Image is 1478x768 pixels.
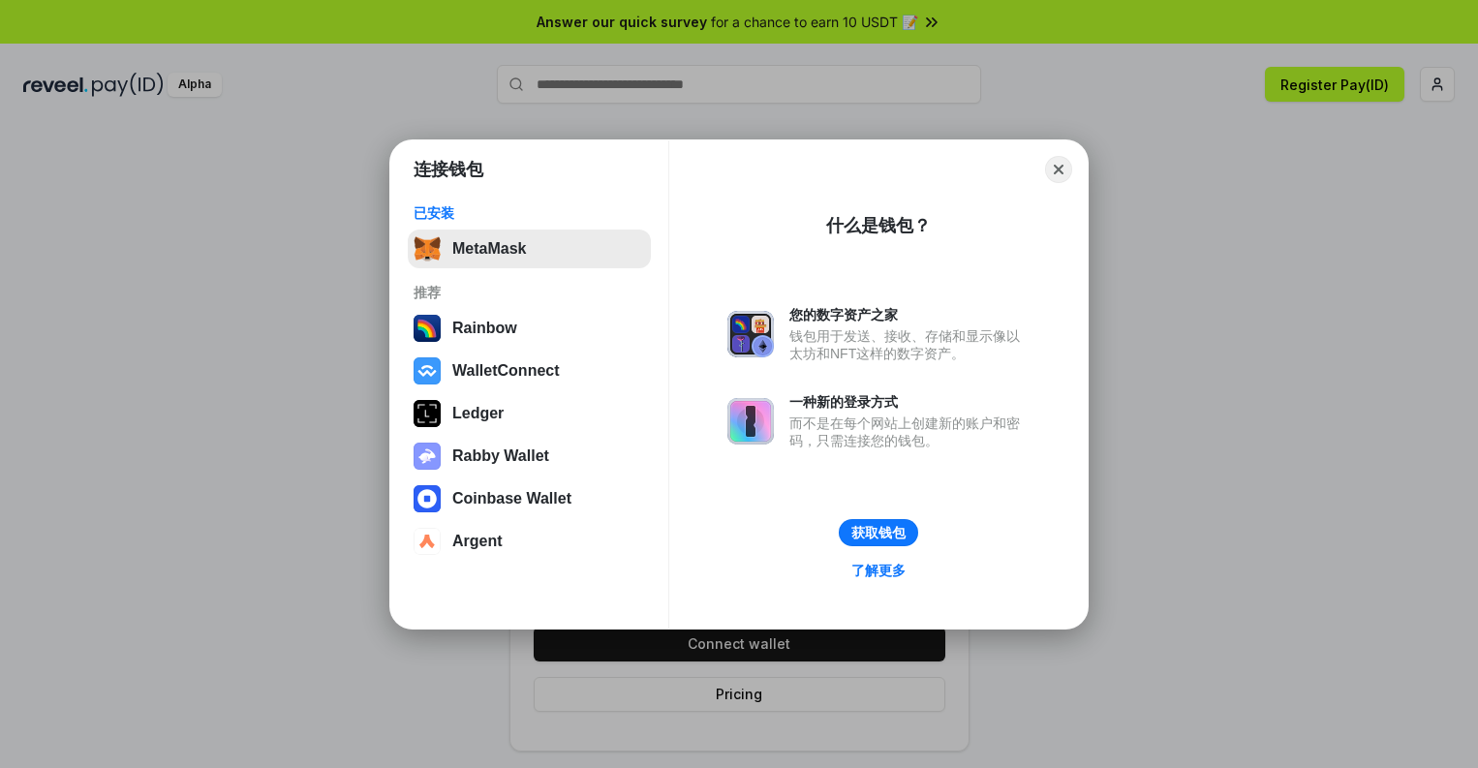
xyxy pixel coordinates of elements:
div: Ledger [452,405,504,422]
div: 什么是钱包？ [826,214,931,237]
button: Rabby Wallet [408,437,651,476]
img: svg+xml,%3Csvg%20xmlns%3D%22http%3A%2F%2Fwww.w3.org%2F2000%2Fsvg%22%20fill%3D%22none%22%20viewBox... [414,443,441,470]
div: 一种新的登录方式 [789,393,1030,411]
div: MetaMask [452,240,526,258]
button: Close [1045,156,1072,183]
img: svg+xml,%3Csvg%20width%3D%22120%22%20height%3D%22120%22%20viewBox%3D%220%200%20120%20120%22%20fil... [414,315,441,342]
img: svg+xml,%3Csvg%20width%3D%2228%22%20height%3D%2228%22%20viewBox%3D%220%200%2028%2028%22%20fill%3D... [414,357,441,384]
img: svg+xml,%3Csvg%20xmlns%3D%22http%3A%2F%2Fwww.w3.org%2F2000%2Fsvg%22%20fill%3D%22none%22%20viewBox... [727,311,774,357]
button: Coinbase Wallet [408,479,651,518]
div: 了解更多 [851,562,906,579]
h1: 连接钱包 [414,158,483,181]
button: 获取钱包 [839,519,918,546]
div: Argent [452,533,503,550]
a: 了解更多 [840,558,917,583]
img: svg+xml,%3Csvg%20xmlns%3D%22http%3A%2F%2Fwww.w3.org%2F2000%2Fsvg%22%20fill%3D%22none%22%20viewBox... [727,398,774,445]
div: 钱包用于发送、接收、存储和显示像以太坊和NFT这样的数字资产。 [789,327,1030,362]
div: 您的数字资产之家 [789,306,1030,323]
div: 已安装 [414,204,645,222]
img: svg+xml,%3Csvg%20width%3D%2228%22%20height%3D%2228%22%20viewBox%3D%220%200%2028%2028%22%20fill%3D... [414,485,441,512]
button: MetaMask [408,230,651,268]
div: Coinbase Wallet [452,490,571,507]
div: 获取钱包 [851,524,906,541]
button: Argent [408,522,651,561]
button: Rainbow [408,309,651,348]
img: svg+xml,%3Csvg%20xmlns%3D%22http%3A%2F%2Fwww.w3.org%2F2000%2Fsvg%22%20width%3D%2228%22%20height%3... [414,400,441,427]
img: svg+xml,%3Csvg%20fill%3D%22none%22%20height%3D%2233%22%20viewBox%3D%220%200%2035%2033%22%20width%... [414,235,441,262]
button: Ledger [408,394,651,433]
button: WalletConnect [408,352,651,390]
div: WalletConnect [452,362,560,380]
div: 而不是在每个网站上创建新的账户和密码，只需连接您的钱包。 [789,415,1030,449]
div: Rabby Wallet [452,447,549,465]
div: Rainbow [452,320,517,337]
img: svg+xml,%3Csvg%20width%3D%2228%22%20height%3D%2228%22%20viewBox%3D%220%200%2028%2028%22%20fill%3D... [414,528,441,555]
div: 推荐 [414,284,645,301]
